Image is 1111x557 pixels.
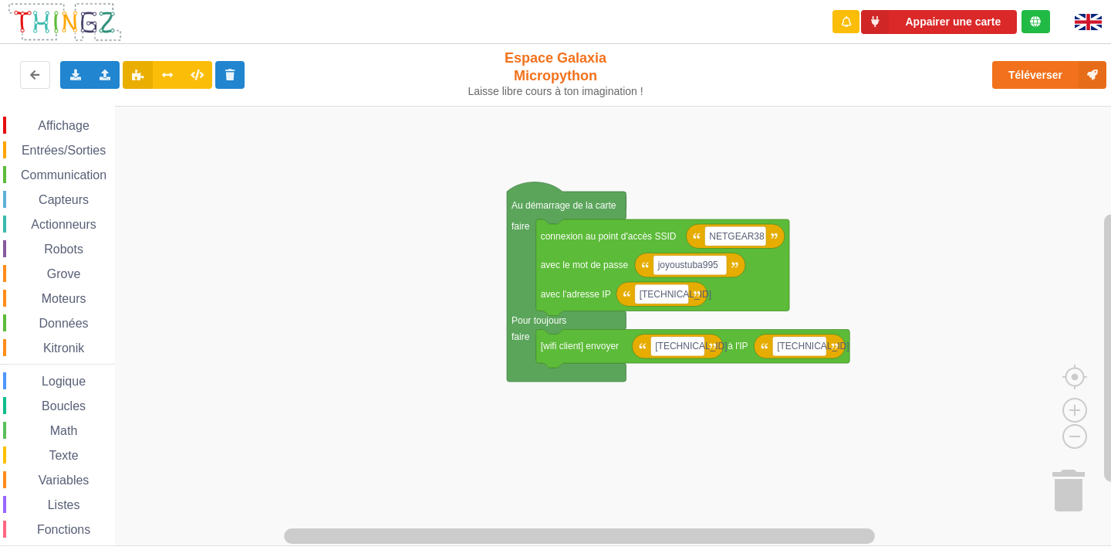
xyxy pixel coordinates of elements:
[1022,10,1050,33] div: Tu es connecté au serveur de création de Thingz
[42,243,86,256] span: Robots
[992,61,1106,89] button: Téléverser
[728,341,748,352] text: à l'IP
[46,498,83,511] span: Listes
[29,218,99,231] span: Actionneurs
[39,375,88,388] span: Logique
[461,49,650,98] div: Espace Galaxia Micropython
[48,424,80,437] span: Math
[541,341,619,352] text: [wifi client] envoyer
[35,523,93,536] span: Fonctions
[41,341,86,355] span: Kitronik
[541,289,611,300] text: avec l'adresse IP
[512,331,530,342] text: faire
[35,119,91,132] span: Affichage
[640,289,711,300] text: [TECHNICAL_ID]
[36,474,92,487] span: Variables
[19,144,108,157] span: Entrées/Sorties
[655,341,727,352] text: [TECHNICAL_ID]
[512,221,530,232] text: faire
[46,449,80,462] span: Texte
[709,231,765,242] text: NETGEAR38
[861,10,1017,34] button: Appairer une carte
[541,231,677,242] text: connexion au point d'accès SSID
[45,267,83,280] span: Grove
[39,399,88,413] span: Boucles
[512,200,616,211] text: Au démarrage de la carte
[461,85,650,98] div: Laisse libre cours à ton imagination !
[39,292,89,305] span: Moteurs
[19,168,109,182] span: Communication
[37,317,91,330] span: Données
[657,260,718,270] text: joyoustuba995
[777,341,849,352] text: [TECHNICAL_ID]
[36,193,91,206] span: Capteurs
[512,315,566,326] text: Pour toujours
[7,2,123,42] img: thingz_logo.png
[1075,14,1102,30] img: gb.png
[541,260,629,270] text: avec le mot de passe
